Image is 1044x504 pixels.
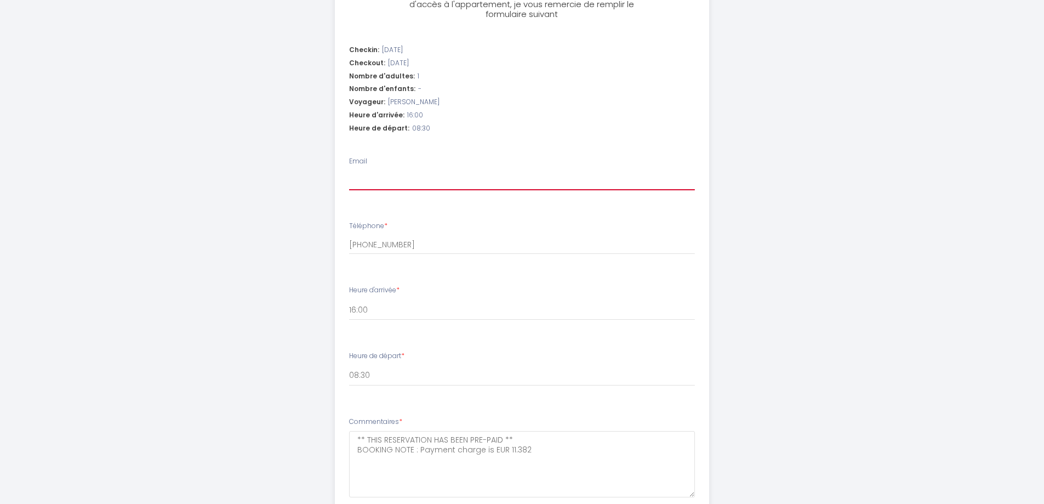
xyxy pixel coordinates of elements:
[349,110,404,121] span: Heure d'arrivée:
[349,285,400,296] label: Heure d'arrivée
[418,71,419,82] span: 1
[349,71,415,82] span: Nombre d'adultes:
[349,97,385,107] span: Voyageur:
[412,123,430,134] span: 08:30
[349,45,379,55] span: Checkin:
[388,97,440,107] span: [PERSON_NAME]
[349,123,409,134] span: Heure de départ:
[349,84,415,94] span: Nombre d'enfants:
[382,45,403,55] span: [DATE]
[407,110,423,121] span: 16:00
[349,58,385,69] span: Checkout:
[349,221,387,231] label: Téléphone
[349,156,367,167] label: Email
[349,351,404,361] label: Heure de départ
[418,84,421,94] span: -
[349,417,402,427] label: Commentaires
[388,58,409,69] span: [DATE]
